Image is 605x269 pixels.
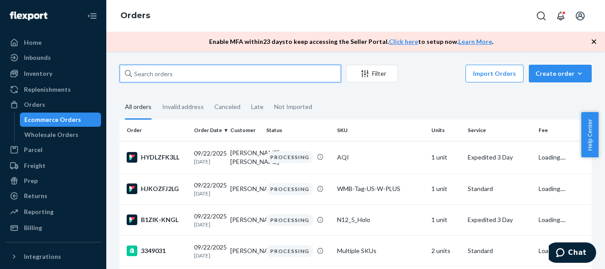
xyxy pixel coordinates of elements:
p: Enable MFA within 23 days to keep accessing the Seller Portal. to setup now. . [209,37,493,46]
div: B1ZIK-KNGL [127,214,187,225]
td: [PERSON_NAME] [PERSON_NAME] [227,141,263,173]
button: Help Center [581,112,598,157]
a: Learn More [458,38,492,45]
th: Order Date [190,120,227,141]
td: 1 unit [428,173,464,204]
a: Returns [5,189,101,203]
button: Import Orders [465,65,524,82]
button: Open account menu [571,7,589,25]
th: Units [428,120,464,141]
div: Late [251,95,264,118]
p: Standard [468,246,531,255]
div: Replenishments [24,85,71,94]
div: All orders [125,95,151,120]
p: Standard [468,184,531,193]
p: [DATE] [194,190,223,197]
div: Parcel [24,145,43,154]
div: Canceled [214,95,240,118]
p: Expedited 3 Day [468,153,531,162]
a: Home [5,35,101,50]
a: Wholesale Orders [20,128,101,142]
div: Inventory [24,69,52,78]
a: Ecommerce Orders [20,113,101,127]
div: Prep [24,176,38,185]
a: Replenishments [5,82,101,97]
div: Ecommerce Orders [24,115,81,124]
div: Orders [24,100,45,109]
div: Inbounds [24,53,51,62]
th: Service [464,120,535,141]
td: [PERSON_NAME] [227,173,263,204]
a: Inventory [5,66,101,81]
p: [DATE] [194,221,223,228]
td: Multiple SKUs [334,235,428,266]
td: Loading.... [535,235,592,266]
button: Open Search Box [532,7,550,25]
div: Billing [24,223,42,232]
td: Loading.... [535,204,592,235]
div: 09/22/2025 [194,181,223,197]
ol: breadcrumbs [113,3,157,29]
div: PROCESSING [266,183,313,195]
div: Customer [230,126,260,134]
p: Expedited 3 Day [468,215,531,224]
th: SKU [334,120,428,141]
div: HYDLZFK3LL [127,152,187,163]
div: 3349031 [127,246,187,256]
a: Parcel [5,143,101,157]
th: Status [263,120,334,141]
td: 1 unit [428,141,464,173]
div: Create order [535,69,585,78]
button: Open notifications [552,7,570,25]
input: Search orders [120,65,341,82]
a: Reporting [5,205,101,219]
th: Order [120,120,190,141]
td: Loading.... [535,173,592,204]
button: Close Navigation [83,7,101,25]
div: HJKOZFJ2LG [127,183,187,194]
div: Home [24,38,42,47]
div: Filter [347,69,397,78]
a: Click here [389,38,418,45]
div: Wholesale Orders [24,130,78,139]
td: [PERSON_NAME] [227,235,263,266]
a: Orders [120,11,150,20]
button: Filter [346,65,398,82]
div: PROCESSING [266,214,313,226]
div: 09/22/2025 [194,212,223,228]
div: Not Imported [274,95,312,118]
p: [DATE] [194,158,223,165]
button: Integrations [5,250,101,264]
div: Invalid address [162,95,204,118]
a: Orders [5,97,101,112]
a: Prep [5,174,101,188]
a: Inbounds [5,51,101,65]
button: Create order [529,65,592,82]
div: Reporting [24,207,54,216]
div: 09/22/2025 [194,243,223,259]
td: 2 units [428,235,464,266]
div: Returns [24,191,47,200]
div: Freight [24,161,46,170]
td: Loading.... [535,141,592,173]
img: Flexport logo [10,12,47,20]
div: PROCESSING [266,245,313,257]
a: Freight [5,159,101,173]
iframe: Opens a widget where you can chat to one of our agents [549,242,596,265]
div: PROCESSING [266,151,313,163]
a: Billing [5,221,101,235]
td: [PERSON_NAME] [227,204,263,235]
div: AQI [337,153,424,162]
div: Integrations [24,252,61,261]
div: N12_5_Holo [337,215,424,224]
td: 1 unit [428,204,464,235]
div: WMB-Tag-US-W-PLUS [337,184,424,193]
th: Fee [535,120,592,141]
p: [DATE] [194,252,223,259]
div: 09/22/2025 [194,149,223,165]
